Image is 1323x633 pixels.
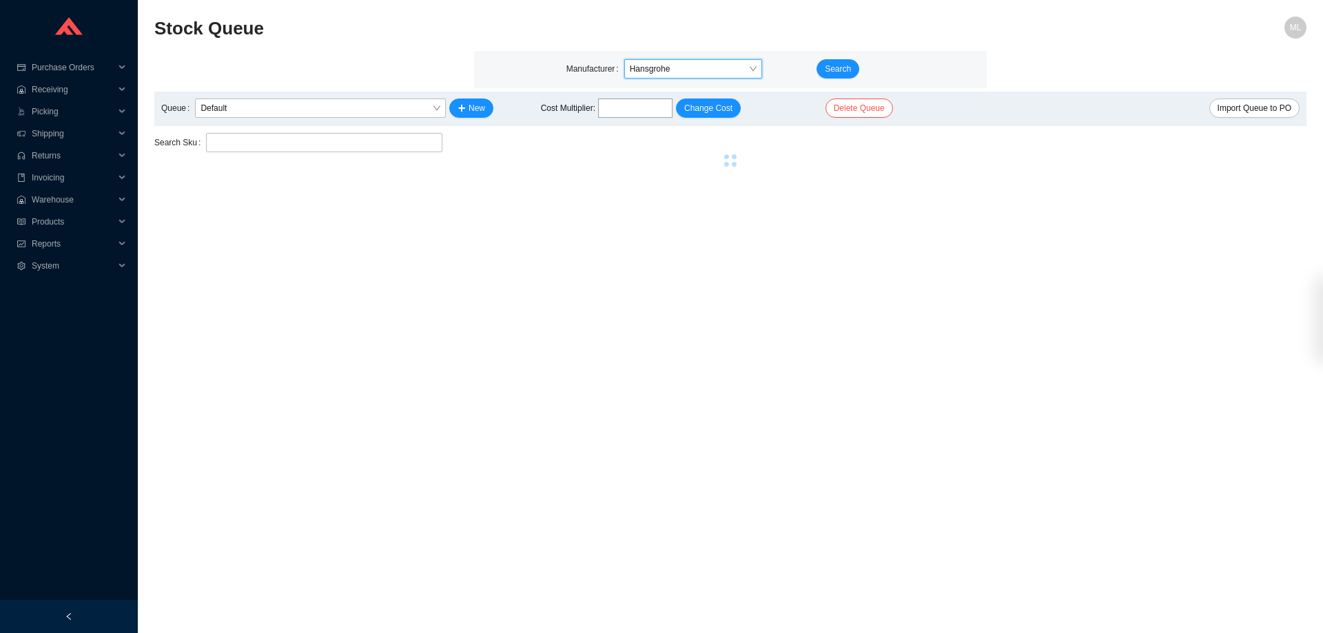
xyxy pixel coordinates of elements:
[1218,101,1291,115] span: Import Queue to PO
[630,60,757,78] span: Hansgrohe
[32,189,114,211] span: Warehouse
[17,240,26,248] span: fund
[32,255,114,277] span: System
[32,79,114,101] span: Receiving
[32,233,114,255] span: Reports
[32,211,114,233] span: Products
[17,63,26,72] span: credit-card
[817,59,859,79] button: Search
[154,133,206,152] label: Search Sku
[469,101,485,115] span: New
[834,101,885,115] span: Delete Queue
[17,174,26,182] span: book
[1290,17,1302,39] span: ML
[32,123,114,145] span: Shipping
[65,612,73,621] span: left
[154,17,1018,41] h2: Stock Queue
[32,145,114,167] span: Returns
[17,262,26,270] span: setting
[201,99,440,117] span: Default
[449,98,493,118] button: plusNew
[541,101,595,115] span: Cost Multiplier :
[32,167,114,189] span: Invoicing
[17,152,26,160] span: customer-service
[161,98,195,118] label: Queue
[825,62,851,76] span: Search
[676,98,741,118] button: Change Cost
[458,104,466,114] span: plus
[32,101,114,123] span: Picking
[1209,98,1300,118] button: Import Queue to PO
[32,56,114,79] span: Purchase Orders
[825,98,893,118] button: Delete Queue
[17,218,26,226] span: read
[684,101,732,115] span: Change Cost
[566,59,624,79] label: Manufacturer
